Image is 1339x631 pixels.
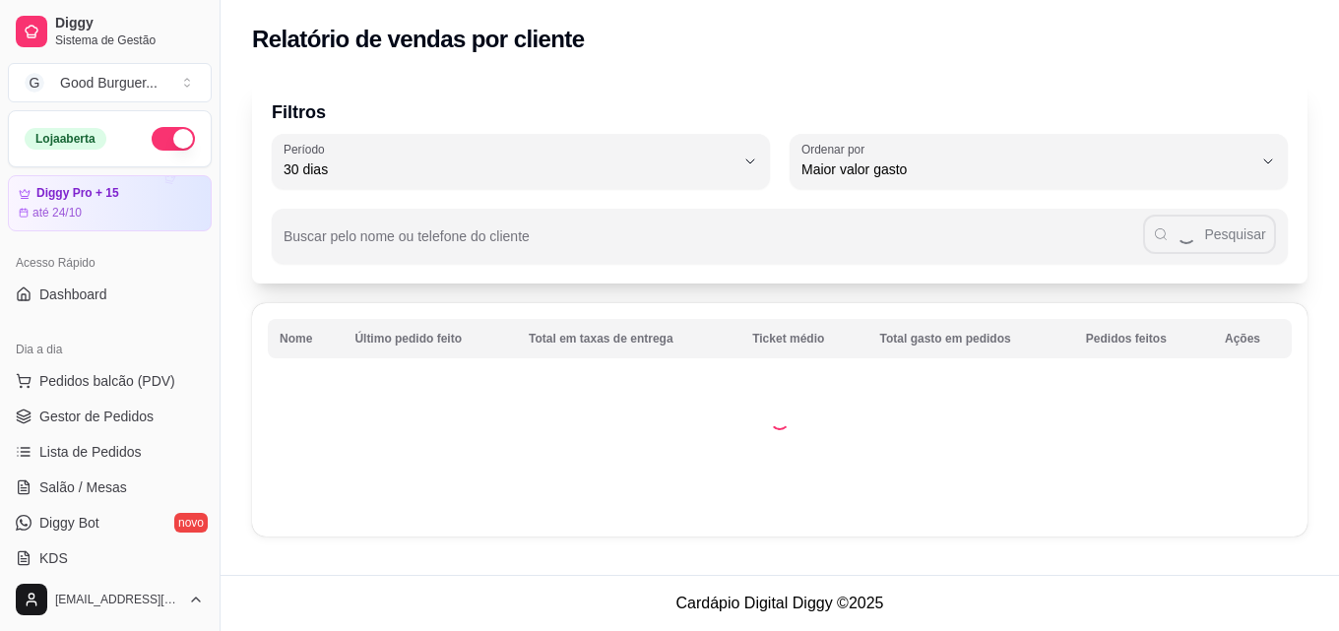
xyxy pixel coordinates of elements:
a: Dashboard [8,279,212,310]
span: 30 dias [284,159,734,179]
span: Sistema de Gestão [55,32,204,48]
a: Lista de Pedidos [8,436,212,468]
span: Diggy [55,15,204,32]
span: Maior valor gasto [801,159,1252,179]
div: Loading [770,410,790,430]
button: [EMAIL_ADDRESS][DOMAIN_NAME] [8,576,212,623]
article: Diggy Pro + 15 [36,186,119,201]
footer: Cardápio Digital Diggy © 2025 [221,575,1339,631]
span: Gestor de Pedidos [39,407,154,426]
a: Salão / Mesas [8,472,212,503]
a: Diggy Botnovo [8,507,212,538]
span: Diggy Bot [39,513,99,533]
button: Alterar Status [152,127,195,151]
span: G [25,73,44,93]
div: Good Burguer ... [60,73,158,93]
button: Período30 dias [272,134,770,189]
span: Dashboard [39,284,107,304]
span: Pedidos balcão (PDV) [39,371,175,391]
label: Ordenar por [801,141,871,158]
div: Dia a dia [8,334,212,365]
a: KDS [8,542,212,574]
button: Ordenar porMaior valor gasto [790,134,1288,189]
span: KDS [39,548,68,568]
h2: Relatório de vendas por cliente [252,24,585,55]
span: [EMAIL_ADDRESS][DOMAIN_NAME] [55,592,180,607]
input: Buscar pelo nome ou telefone do cliente [284,234,1143,254]
button: Select a team [8,63,212,102]
span: Lista de Pedidos [39,442,142,462]
span: Salão / Mesas [39,477,127,497]
a: DiggySistema de Gestão [8,8,212,55]
label: Período [284,141,331,158]
a: Gestor de Pedidos [8,401,212,432]
div: Acesso Rápido [8,247,212,279]
article: até 24/10 [32,205,82,221]
div: Loja aberta [25,128,106,150]
p: Filtros [272,98,1288,126]
a: Diggy Pro + 15até 24/10 [8,175,212,231]
button: Pedidos balcão (PDV) [8,365,212,397]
